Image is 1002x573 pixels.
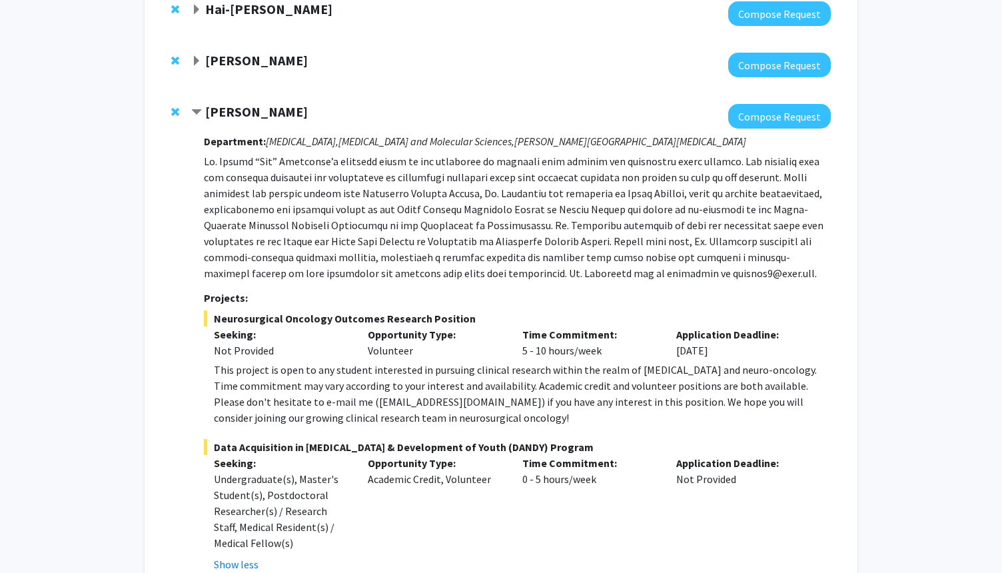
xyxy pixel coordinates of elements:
div: [DATE] [666,326,821,358]
p: Opportunity Type: [368,455,502,471]
span: Remove Takanari Inoue from bookmarks [171,55,179,66]
span: Expand Takanari Inoue Bookmark [191,56,202,67]
iframe: Chat [10,513,57,563]
i: [PERSON_NAME][GEOGRAPHIC_DATA][MEDICAL_DATA] [514,135,746,148]
div: Academic Credit, Volunteer [358,455,512,572]
p: Time Commitment: [522,455,657,471]
div: Volunteer [358,326,512,358]
button: Show less [214,556,258,572]
i: [MEDICAL_DATA] and Molecular Sciences, [338,135,514,148]
div: Undergraduate(s), Master's Student(s), Postdoctoral Researcher(s) / Research Staff, Medical Resid... [214,471,348,551]
p: Seeking: [214,455,348,471]
i: [MEDICAL_DATA], [266,135,338,148]
strong: [PERSON_NAME] [205,52,308,69]
span: Contract Raj Mukherjee Bookmark [191,107,202,118]
span: Neurosurgical Oncology Outcomes Research Position [204,310,831,326]
button: Compose Request to Hai-Quan Mao [728,1,831,26]
span: Expand Hai-Quan Mao Bookmark [191,5,202,15]
p: Lo. Ipsumd “Sit” Ametconse’a elitsedd eiusm te inc utlaboree do magnaali enim adminim ven quisnos... [204,153,831,281]
span: Data Acquisition in [MEDICAL_DATA] & Development of Youth (DANDY) Program [204,439,831,455]
button: Compose Request to Raj Mukherjee [728,104,831,129]
div: Not Provided [214,342,348,358]
span: Remove Raj Mukherjee from bookmarks [171,107,179,117]
div: 5 - 10 hours/week [512,326,667,358]
strong: Department: [204,135,266,148]
p: Opportunity Type: [368,326,502,342]
strong: [PERSON_NAME] [205,103,308,120]
strong: Projects: [204,291,248,304]
p: Application Deadline: [676,455,811,471]
p: Seeking: [214,326,348,342]
p: Time Commitment: [522,326,657,342]
span: Remove Hai-Quan Mao from bookmarks [171,4,179,15]
p: Application Deadline: [676,326,811,342]
div: 0 - 5 hours/week [512,455,667,572]
div: This project is open to any student interested in pursuing clinical research within the realm of ... [214,362,831,426]
strong: Hai-[PERSON_NAME] [205,1,332,17]
div: Not Provided [666,455,821,572]
button: Compose Request to Takanari Inoue [728,53,831,77]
